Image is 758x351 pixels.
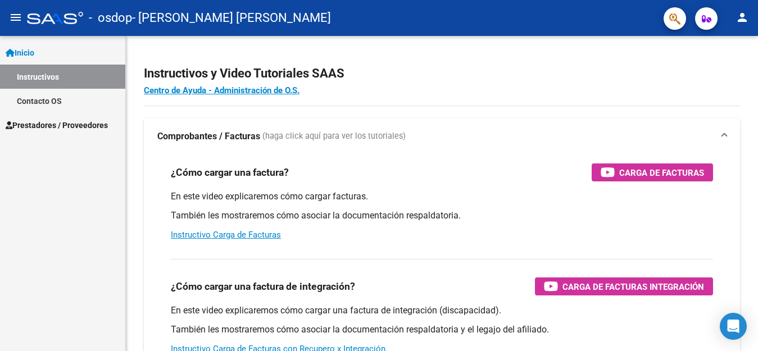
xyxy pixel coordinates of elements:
[132,6,331,30] span: - [PERSON_NAME] [PERSON_NAME]
[171,323,713,336] p: También les mostraremos cómo asociar la documentación respaldatoria y el legajo del afiliado.
[736,11,749,24] mat-icon: person
[144,85,299,95] a: Centro de Ayuda - Administración de O.S.
[171,279,355,294] h3: ¿Cómo cargar una factura de integración?
[592,163,713,181] button: Carga de Facturas
[89,6,132,30] span: - osdop
[535,277,713,295] button: Carga de Facturas Integración
[6,119,108,131] span: Prestadores / Proveedores
[171,190,713,203] p: En este video explicaremos cómo cargar facturas.
[171,209,713,222] p: También les mostraremos cómo asociar la documentación respaldatoria.
[144,118,740,154] mat-expansion-panel-header: Comprobantes / Facturas (haga click aquí para ver los tutoriales)
[9,11,22,24] mat-icon: menu
[171,165,289,180] h3: ¿Cómo cargar una factura?
[171,230,281,240] a: Instructivo Carga de Facturas
[619,166,704,180] span: Carga de Facturas
[157,130,260,143] strong: Comprobantes / Facturas
[562,280,704,294] span: Carga de Facturas Integración
[144,63,740,84] h2: Instructivos y Video Tutoriales SAAS
[6,47,34,59] span: Inicio
[171,304,713,317] p: En este video explicaremos cómo cargar una factura de integración (discapacidad).
[720,313,747,340] div: Open Intercom Messenger
[262,130,406,143] span: (haga click aquí para ver los tutoriales)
